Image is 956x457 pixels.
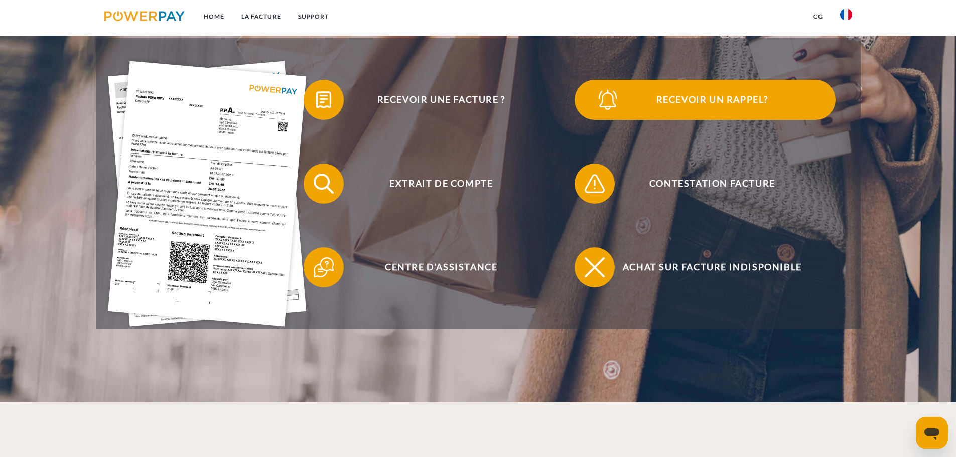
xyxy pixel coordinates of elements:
[582,255,607,280] img: qb_close.svg
[582,171,607,196] img: qb_warning.svg
[311,255,336,280] img: qb_help.svg
[589,164,835,204] span: Contestation Facture
[318,164,564,204] span: Extrait de compte
[916,417,948,449] iframe: Bouton de lancement de la fenêtre de messagerie
[233,8,290,26] a: LA FACTURE
[595,87,620,112] img: qb_bell.svg
[589,80,835,120] span: Recevoir un rappel?
[575,247,836,287] button: Achat sur facture indisponible
[840,9,852,21] img: fr
[311,171,336,196] img: qb_search.svg
[108,61,307,327] img: single_invoice_powerpay_fr.jpg
[575,164,836,204] button: Contestation Facture
[304,247,565,287] button: Centre d'assistance
[589,247,835,287] span: Achat sur facture indisponible
[311,87,336,112] img: qb_bill.svg
[318,247,564,287] span: Centre d'assistance
[575,80,836,120] button: Recevoir un rappel?
[290,8,337,26] a: Support
[195,8,233,26] a: Home
[104,11,185,21] img: logo-powerpay.svg
[304,164,565,204] button: Extrait de compte
[304,80,565,120] button: Recevoir une facture ?
[318,80,564,120] span: Recevoir une facture ?
[805,8,832,26] a: CG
